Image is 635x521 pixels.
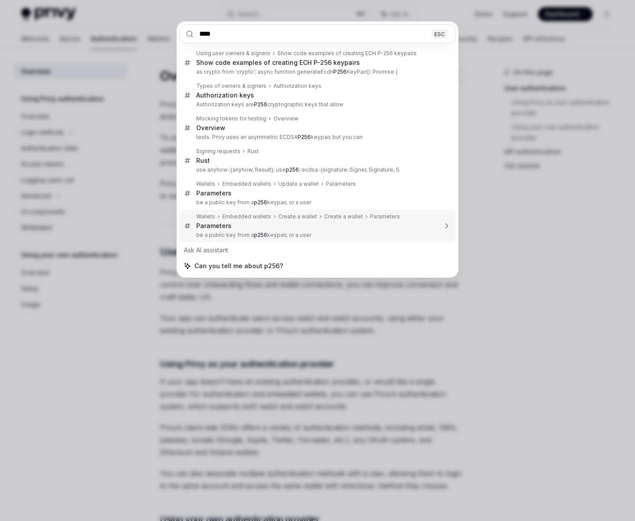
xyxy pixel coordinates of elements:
div: Wallets [196,213,215,220]
b: P256 [254,101,267,108]
div: Parameters [196,222,232,230]
div: Embedded wallets [222,213,271,220]
div: Overview [273,115,299,122]
div: ESC [432,29,448,38]
div: Create a wallet [278,213,317,220]
div: Parameters [196,189,232,197]
div: Parameters [370,213,400,220]
b: p256 [254,199,267,206]
div: Ask AI assistant [179,242,456,258]
p: be a public key from a keypair, or a user [196,199,437,206]
div: Authorization keys [273,82,321,90]
div: Types of owners & signers [196,82,266,90]
span: Can you tell me about p256? [194,262,283,270]
b: P256 [298,134,311,140]
b: p256 [286,166,299,173]
b: P256 [333,68,347,75]
div: Embedded wallets [222,180,271,187]
div: Mocking tokens for testing [196,115,266,122]
p: use anyhow::{anyhow, Result}; use ::ecdsa::{signature::Signer, Signature, S [196,166,437,173]
div: Parameters [326,180,356,187]
div: Authorization keys [196,91,254,99]
div: Create a wallet [324,213,363,220]
p: be a public key from a keypair, or a user [196,232,437,239]
div: Show code examples of creating ECH P-256 keypairs [277,50,417,57]
div: Signing requests [196,148,240,155]
p: Authorization keys are cryptographic keys that allow [196,101,437,108]
div: Show code examples of creating ECH P-256 keypairs [196,59,360,67]
p: tests. Privy uses an asymmetric ECDSA keypair, but you can [196,134,437,141]
div: Rust [247,148,259,155]
div: Using user owners & signers [196,50,270,57]
div: Update a wallet [278,180,319,187]
div: Overview [196,124,225,132]
div: Rust [196,157,210,165]
div: Wallets [196,180,215,187]
p: as crypto from 'crypto'; async function generateEcdh KeyPair(): Promise { [196,68,437,75]
b: p256 [254,232,267,238]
